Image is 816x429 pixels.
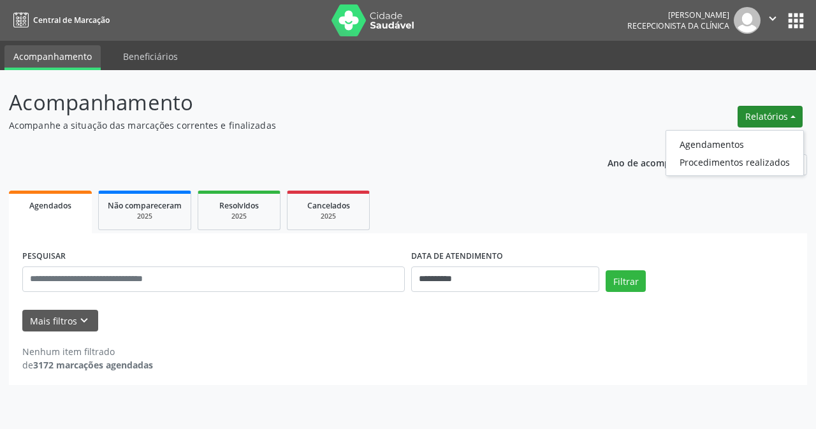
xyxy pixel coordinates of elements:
[734,7,761,34] img: img
[9,87,567,119] p: Acompanhamento
[22,310,98,332] button: Mais filtroskeyboard_arrow_down
[666,153,803,171] a: Procedimentos realizados
[9,119,567,132] p: Acompanhe a situação das marcações correntes e finalizadas
[22,247,66,266] label: PESQUISAR
[219,200,259,211] span: Resolvidos
[666,135,803,153] a: Agendamentos
[29,200,71,211] span: Agendados
[785,10,807,32] button: apps
[761,7,785,34] button: 
[627,10,729,20] div: [PERSON_NAME]
[207,212,271,221] div: 2025
[33,15,110,25] span: Central de Marcação
[608,154,720,170] p: Ano de acompanhamento
[22,358,153,372] div: de
[108,212,182,221] div: 2025
[627,20,729,31] span: Recepcionista da clínica
[33,359,153,371] strong: 3172 marcações agendadas
[738,106,803,127] button: Relatórios
[766,11,780,25] i: 
[9,10,110,31] a: Central de Marcação
[307,200,350,211] span: Cancelados
[666,130,804,176] ul: Relatórios
[4,45,101,70] a: Acompanhamento
[296,212,360,221] div: 2025
[77,314,91,328] i: keyboard_arrow_down
[108,200,182,211] span: Não compareceram
[22,345,153,358] div: Nenhum item filtrado
[114,45,187,68] a: Beneficiários
[606,270,646,292] button: Filtrar
[411,247,503,266] label: DATA DE ATENDIMENTO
